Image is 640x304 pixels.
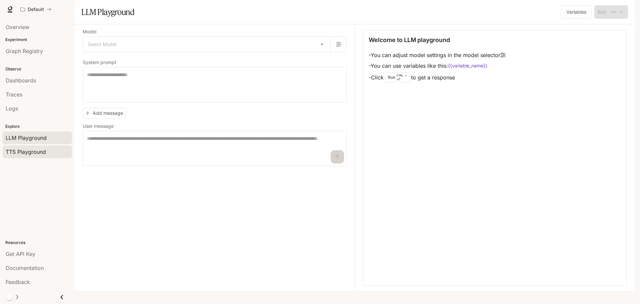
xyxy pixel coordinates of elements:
li: - You can adjust model settings in the model selector [369,50,506,60]
div: Run [385,72,410,82]
p: Model [83,29,96,34]
li: - You can use variables like this: [369,60,506,71]
p: User message [83,124,114,128]
button: Add message [83,108,126,119]
p: ⏎ [397,73,407,81]
div: Select Model [83,37,330,52]
button: All workspaces [17,3,54,16]
span: Select Model [88,41,116,48]
li: - Click to get a response [369,71,506,84]
p: System prompt [83,60,116,65]
button: Variables [561,5,592,19]
h1: LLM Playground [81,5,134,19]
p: CTRL + [397,73,407,77]
p: Welcome to LLM playground [369,35,450,44]
p: Default [28,7,44,12]
code: {{variable_name}} [448,62,487,69]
